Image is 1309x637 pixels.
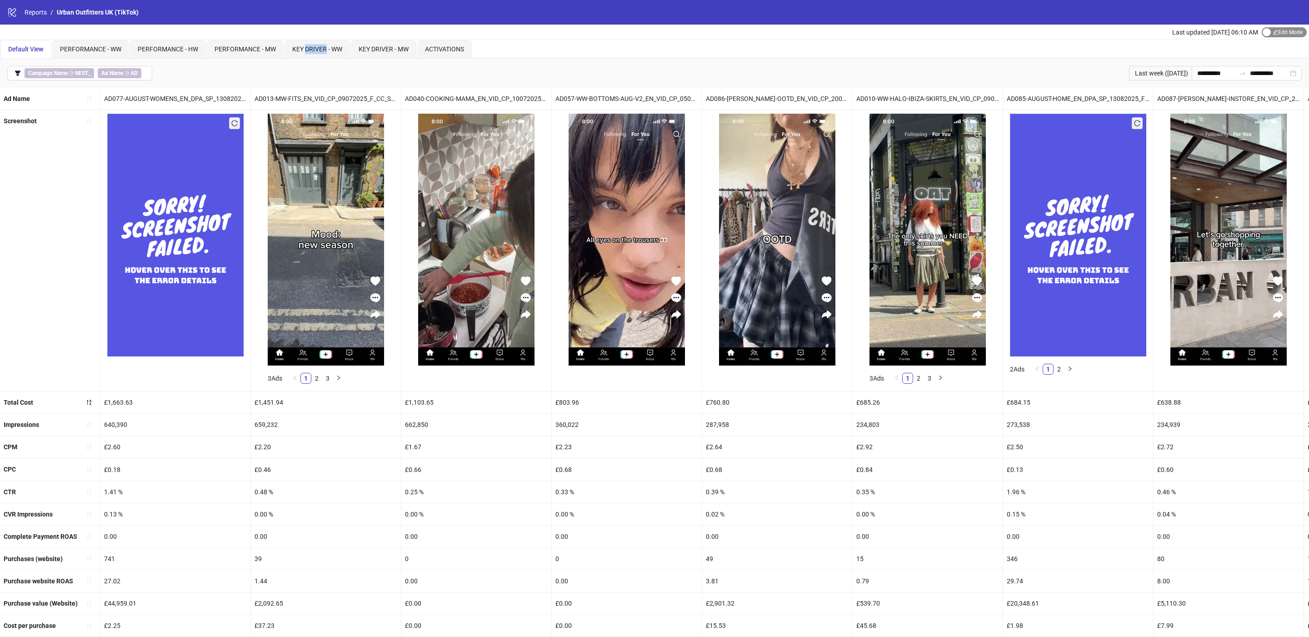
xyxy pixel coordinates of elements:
[853,391,1003,413] div: £685.26
[702,436,852,458] div: £2.64
[1054,364,1064,375] li: 2
[702,548,852,570] div: 49
[401,615,551,637] div: £0.00
[86,466,92,472] span: sort-ascending
[75,70,90,76] b: NEST_
[86,118,92,124] span: sort-ascending
[853,503,1003,525] div: 0.00 %
[702,615,852,637] div: £15.53
[401,88,551,110] div: AD040-COOKING-MAMA_EN_VID_CP_10072025_ALLG_CC_SC1_None_HW
[702,458,852,480] div: £0.68
[569,114,685,366] img: Screenshot 1839538763698194
[333,373,344,384] li: Next Page
[1064,364,1075,375] button: right
[1054,364,1064,374] a: 2
[853,458,1003,480] div: £0.84
[4,555,63,562] b: Purchases (website)
[86,600,92,607] span: sort-ascending
[401,414,551,436] div: 662,850
[401,570,551,592] div: 0.00
[1003,570,1153,592] div: 29.74
[552,592,702,614] div: £0.00
[891,373,902,384] button: left
[86,444,92,450] span: sort-ascending
[359,45,409,53] span: KEY DRIVER - MW
[903,373,913,383] a: 1
[1032,364,1043,375] li: Previous Page
[702,481,852,503] div: 0.39 %
[311,373,322,384] li: 2
[1154,458,1304,480] div: £0.60
[251,458,401,480] div: £0.46
[4,95,30,102] b: Ad Name
[853,548,1003,570] div: 15
[552,414,702,436] div: 360,022
[853,570,1003,592] div: 0.79
[4,466,16,473] b: CPC
[1067,366,1073,371] span: right
[924,373,934,383] a: 3
[4,533,77,540] b: Complete Payment ROAS
[702,414,852,436] div: 287,958
[101,70,123,76] b: Ad Name
[552,458,702,480] div: £0.68
[1032,364,1043,375] button: left
[401,436,551,458] div: £1.67
[401,458,551,480] div: £0.66
[251,88,401,110] div: AD013-MW-FITS_EN_VID_CP_09072025_F_CC_SC1_None_MW
[1003,414,1153,436] div: 273,538
[552,88,702,110] div: AD057-WW-BOTTOMS-AUG-V2_EN_VID_CP_05082029_F_CC_SC24_USP11_WW
[552,391,702,413] div: £803.96
[1154,88,1304,110] div: AD087-[PERSON_NAME]-INSTORE_EN_VID_CP_20082025_F_NSN_SC13_USP7_WW
[1239,70,1246,77] span: to
[894,375,899,381] span: left
[913,373,924,384] li: 2
[100,391,250,413] div: £1,663.63
[552,548,702,570] div: 0
[1154,436,1304,458] div: £2.72
[7,66,152,80] button: Campaign Name ∋ NEST_Ad Name ∋ AD
[322,373,333,384] li: 3
[1003,481,1153,503] div: 1.96 %
[251,570,401,592] div: 1.44
[401,503,551,525] div: 0.00 %
[86,399,92,406] span: sort-descending
[251,391,401,413] div: £1,451.94
[138,45,198,53] span: PERFORMANCE - HW
[107,114,244,356] img: Failed Screenshot Placeholder
[1003,458,1153,480] div: £0.13
[1154,503,1304,525] div: 0.04 %
[323,373,333,383] a: 3
[853,592,1003,614] div: £539.70
[23,7,49,17] a: Reports
[1154,414,1304,436] div: 234,939
[292,45,342,53] span: KEY DRIVER - WW
[312,373,322,383] a: 2
[902,373,913,384] li: 1
[702,503,852,525] div: 0.02 %
[15,70,21,76] span: filter
[57,9,139,16] span: Urban Outfitters UK (TikTok)
[251,615,401,637] div: £37.23
[290,373,300,384] li: Previous Page
[702,526,852,547] div: 0.00
[251,436,401,458] div: £2.20
[251,548,401,570] div: 39
[100,592,250,614] div: £44,959.01
[418,114,535,366] img: Screenshot 1839807595675650
[1154,481,1304,503] div: 0.46 %
[8,45,44,53] span: Default View
[1003,592,1153,614] div: £20,348.61
[4,511,53,518] b: CVR Impressions
[1010,114,1146,356] img: Failed Screenshot Placeholder
[1003,88,1153,110] div: AD085-AUGUST-HOME_EN_DPA_SP_13082025_F_CC_SC3_None_HW
[100,548,250,570] div: 741
[100,481,250,503] div: 1.41 %
[292,375,298,381] span: left
[853,88,1003,110] div: AD010-WW-HALO-IBIZA-SKIRTS_EN_VID_CP_09072025_F_CC_SC1_None_WW
[853,414,1003,436] div: 234,803
[301,373,311,383] a: 1
[251,414,401,436] div: 659,232
[251,526,401,547] div: 0.00
[4,577,73,585] b: Purchase website ROAS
